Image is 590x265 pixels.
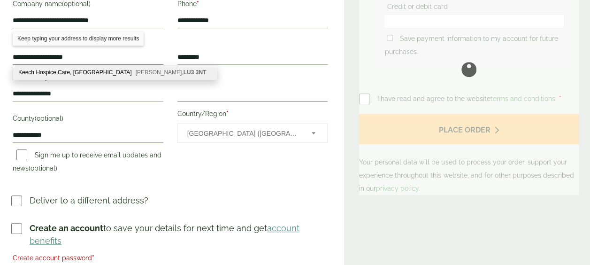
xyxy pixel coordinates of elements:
[177,123,328,143] span: Country/Region
[13,151,161,175] label: Sign me up to receive email updates and news
[187,124,299,143] span: United Kingdom (UK)
[196,69,207,76] b: 3NT
[48,73,51,81] abbr: required
[29,164,57,172] span: (optional)
[30,194,148,207] p: Deliver to a different address?
[184,69,194,76] b: LU3
[136,69,207,76] span: [PERSON_NAME],
[16,149,27,160] input: Sign me up to receive email updates and news(optional)
[13,112,163,128] label: County
[207,73,209,81] abbr: required
[177,70,328,86] label: Postcode
[13,31,144,46] div: Keep typing your address to display more results
[226,110,229,117] abbr: required
[30,223,103,233] strong: Create an account
[35,115,63,122] span: (optional)
[13,65,217,79] div: Keech Hospice Care, Great Bramingham Lane
[92,254,94,262] abbr: required
[177,107,328,123] label: Country/Region
[30,223,299,246] a: account benefits
[30,222,329,247] p: to save your details for next time and get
